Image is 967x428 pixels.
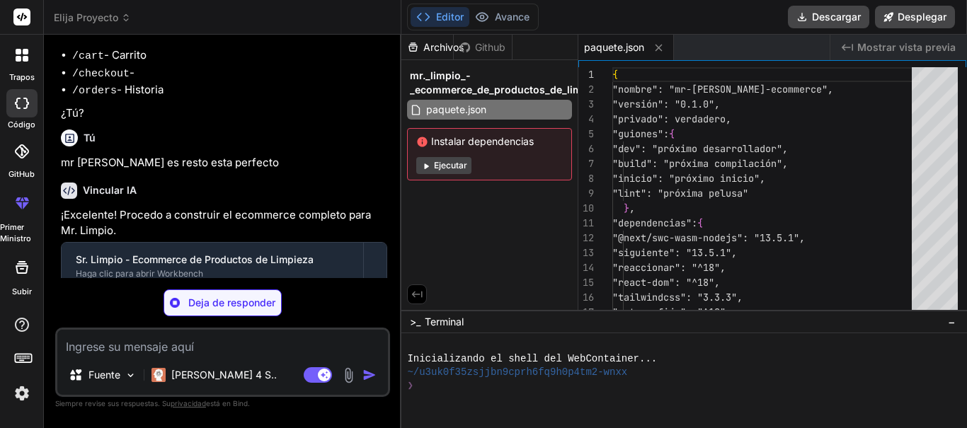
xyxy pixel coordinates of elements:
button: Ejecutar [416,157,471,174]
img: icono [362,368,377,382]
font: "lint": "próxima pelusa" [612,187,748,199]
font: privacidad [171,399,206,407]
font: { [669,127,675,140]
code: /checkout [72,68,130,80]
font: Siempre revise sus respuestas. Su [55,399,171,407]
font: Subir [12,287,32,296]
font: "privado": verdadero, [612,112,731,125]
font: paquete.json [426,103,486,115]
font: Avance [495,11,530,23]
font: "versión": "0.1.0", [612,98,720,110]
font: ❯ [407,380,414,391]
font: 14 [583,261,594,274]
font: Archivos [423,41,464,53]
font: "build": "próxima compilación", [612,157,788,170]
font: 6 [588,142,594,155]
font: "reaccionar": "^18", [612,261,726,274]
font: 1 [588,68,594,81]
font: "nombre": "mr-[PERSON_NAME]-ecommerce", [612,83,833,96]
font: Descargar [812,11,861,23]
font: 11 [583,216,594,229]
font: "dev": "próximo desarrollador", [612,142,788,155]
font: está en Bind. [206,399,250,407]
img: adjunto [341,367,357,383]
font: mr._limpio_-_ecommerce_de_productos_de_limpieza [410,69,608,96]
font: Elija Proyecto [54,11,118,23]
font: - Carrito [104,48,147,62]
font: "tailwindcss": "3.3.3", [612,291,743,303]
font: mr [PERSON_NAME] es resto esta perfecto [61,156,279,169]
font: ¿Tú? [61,106,84,120]
font: "autoprefijo": "^10", [612,306,731,318]
font: 3 [588,98,594,110]
font: } [624,202,629,214]
font: 4 [588,112,594,125]
font: Editor [436,11,464,23]
font: 2 [588,83,594,96]
font: "@next/swc-wasm-nodejs": "13.5.1", [612,231,805,244]
font: 8 [588,172,594,185]
img: Soneto Claude 4 [151,368,166,382]
font: , [629,202,635,214]
font: Vincular IA [83,184,137,196]
font: Mostrar vista previa [857,41,956,53]
font: paquete.json [584,41,644,53]
code: /orders [72,85,117,97]
font: [PERSON_NAME] 4 S.. [171,369,277,381]
font: Sr. Limpio - Ecommerce de Productos de Limpieza [76,253,314,265]
font: Inicializando el shell del WebContainer... [407,353,657,364]
font: Tú [84,132,96,144]
font: GitHub [8,169,35,179]
font: { [697,216,703,229]
code: /cart [72,50,104,62]
font: "dependencias": [612,216,697,229]
font: Ejecutar [434,160,467,170]
button: Editor [411,7,469,27]
font: Deja de responder [188,296,275,308]
font: 10 [583,202,594,214]
font: código [8,120,35,129]
font: 17 [583,306,594,318]
font: - Historia [117,83,164,96]
font: ¡Excelente! Procedo a construir el ecommerce completo para Mr. Limpio. [61,208,374,238]
font: − [948,315,956,329]
font: Desplegar [898,11,946,23]
font: 13 [583,246,594,259]
font: "react-dom": "^18", [612,276,720,289]
font: trapos [9,72,35,82]
font: 15 [583,276,594,289]
font: "guiones": [612,127,669,140]
font: Fuente [88,369,120,381]
button: Desplegar [875,6,955,28]
font: >_ [410,316,420,328]
font: Haga clic para abrir Workbench [76,268,203,279]
font: { [612,68,618,81]
font: Instalar dependencias [431,135,534,147]
font: 7 [588,157,594,170]
font: "inicio": "próximo inicio", [612,172,765,185]
button: − [945,311,959,333]
button: Descargar [788,6,869,28]
font: 5 [588,127,594,140]
font: "siguiente": "13.5.1", [612,246,737,259]
img: settings [10,381,34,405]
button: Sr. Limpio - Ecommerce de Productos de LimpiezaHaga clic para abrir Workbench [62,243,363,289]
font: 12 [583,231,594,244]
font: Terminal [425,316,464,328]
font: 9 [588,187,594,199]
font: ~/u3uk0f35zsjjbn9cprh6fq9h0p4tm2-wnxx [407,366,627,378]
img: Seleccione modelos [125,369,137,381]
font: - [130,66,135,79]
button: Avance [469,7,535,27]
font: 16 [583,291,594,303]
font: Github [475,41,505,53]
